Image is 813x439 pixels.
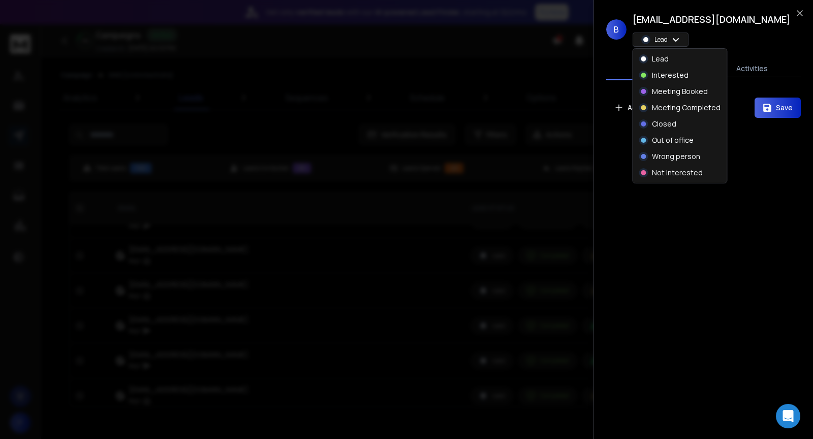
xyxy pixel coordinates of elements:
[652,54,669,64] p: Lead
[652,151,700,162] p: Wrong person
[652,70,689,80] p: Interested
[652,168,703,178] p: Not Interested
[652,135,694,145] p: Out of office
[776,404,800,428] div: Open Intercom Messenger
[652,86,708,97] p: Meeting Booked
[652,119,676,129] p: Closed
[652,103,721,113] p: Meeting Completed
